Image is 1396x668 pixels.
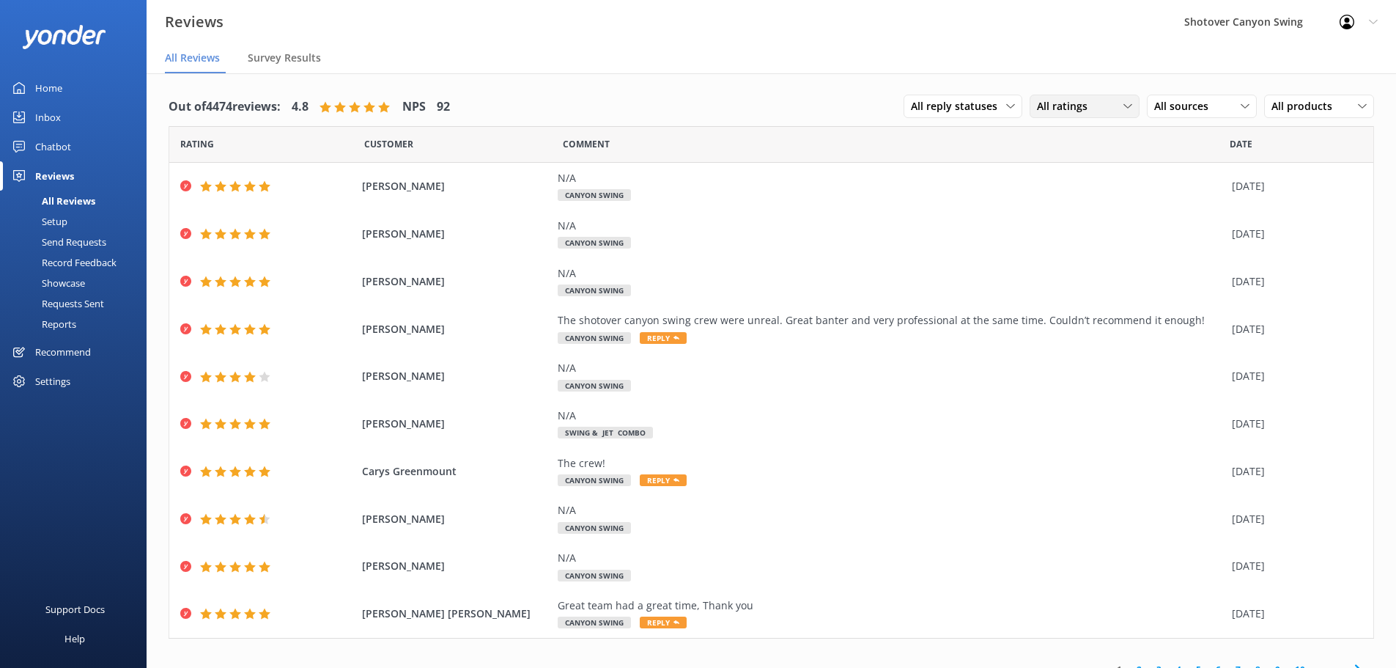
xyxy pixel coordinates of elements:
div: N/A [558,265,1225,282]
a: All Reviews [9,191,147,211]
span: Carys Greenmount [362,463,551,480]
span: Date [1230,137,1252,151]
span: [PERSON_NAME] [362,558,551,574]
a: Record Feedback [9,252,147,273]
span: Canyon Swing [558,189,631,201]
div: Recommend [35,337,91,367]
h4: 4.8 [292,98,309,117]
span: Date [180,137,214,151]
span: Date [364,137,413,151]
span: All products [1271,98,1341,114]
div: [DATE] [1232,558,1355,574]
a: Showcase [9,273,147,293]
div: N/A [558,550,1225,566]
h3: Reviews [165,10,224,34]
span: [PERSON_NAME] [362,321,551,337]
div: [DATE] [1232,463,1355,480]
div: [DATE] [1232,606,1355,622]
h4: 92 [437,98,450,117]
img: yonder-white-logo.png [22,25,106,49]
span: Question [563,137,610,151]
div: [DATE] [1232,178,1355,194]
span: [PERSON_NAME] [362,274,551,290]
span: Canyon Swing [558,522,631,534]
span: [PERSON_NAME] [362,511,551,527]
div: Help [64,624,85,653]
span: Canyon Swing [558,285,631,296]
span: All reply statuses [911,98,1006,114]
span: Swing & Jet Combo [558,427,653,438]
div: N/A [558,502,1225,518]
h4: Out of 4474 reviews: [169,98,281,117]
div: Reviews [35,161,74,191]
span: All ratings [1037,98,1096,114]
h4: NPS [402,98,426,117]
div: Support Docs [45,595,105,624]
div: Home [35,73,62,103]
div: [DATE] [1232,321,1355,337]
div: N/A [558,408,1225,424]
a: Reports [9,314,147,334]
span: [PERSON_NAME] [362,368,551,384]
div: Send Requests [9,232,106,252]
div: Requests Sent [9,293,104,314]
span: Survey Results [248,51,321,65]
span: Canyon Swing [558,474,631,486]
a: Send Requests [9,232,147,252]
div: [DATE] [1232,274,1355,290]
div: [DATE] [1232,511,1355,527]
div: All Reviews [9,191,95,211]
span: All Reviews [165,51,220,65]
div: The shotover canyon swing crew were unreal. Great banter and very professional at the same time. ... [558,312,1225,329]
span: Canyon Swing [558,380,631,392]
div: Settings [35,367,70,396]
div: Reports [9,314,76,334]
a: Setup [9,211,147,232]
div: Setup [9,211,67,232]
div: Showcase [9,273,85,293]
span: Canyon Swing [558,617,631,628]
span: [PERSON_NAME] [362,178,551,194]
div: Great team had a great time, Thank you [558,598,1225,614]
span: Reply [640,617,687,628]
span: Reply [640,474,687,486]
div: Record Feedback [9,252,117,273]
div: N/A [558,170,1225,186]
span: Reply [640,332,687,344]
span: Canyon Swing [558,570,631,581]
span: [PERSON_NAME] [362,416,551,432]
span: [PERSON_NAME] [PERSON_NAME] [362,606,551,622]
span: Canyon Swing [558,237,631,249]
a: Requests Sent [9,293,147,314]
div: Chatbot [35,132,71,161]
span: All sources [1154,98,1217,114]
div: [DATE] [1232,226,1355,242]
div: [DATE] [1232,368,1355,384]
div: [DATE] [1232,416,1355,432]
div: N/A [558,360,1225,376]
div: N/A [558,218,1225,234]
span: Canyon Swing [558,332,631,344]
div: Inbox [35,103,61,132]
span: [PERSON_NAME] [362,226,551,242]
div: The crew! [558,455,1225,471]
